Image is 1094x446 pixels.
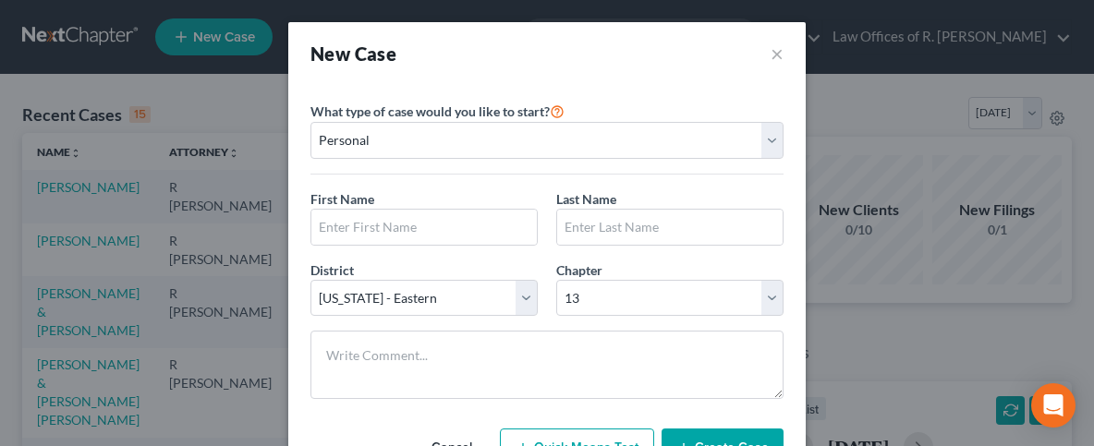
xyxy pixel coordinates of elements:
[771,41,784,66] button: ×
[310,191,374,207] span: First Name
[311,210,537,245] input: Enter First Name
[1031,383,1076,428] div: Open Intercom Messenger
[557,210,783,245] input: Enter Last Name
[556,191,616,207] span: Last Name
[310,100,565,122] label: What type of case would you like to start?
[310,262,354,278] span: District
[556,262,602,278] span: Chapter
[310,42,396,65] strong: New Case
